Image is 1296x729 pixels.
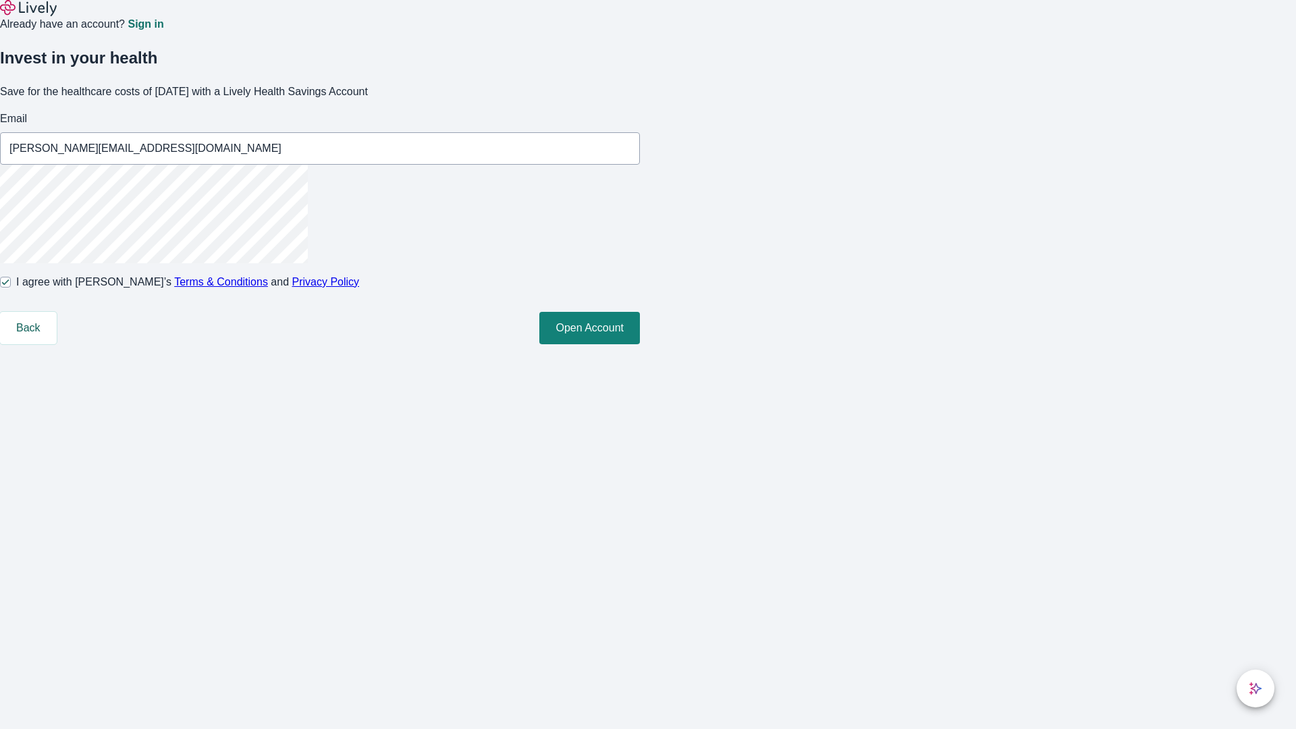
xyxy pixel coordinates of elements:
[128,19,163,30] a: Sign in
[539,312,640,344] button: Open Account
[1237,670,1274,707] button: chat
[174,276,268,288] a: Terms & Conditions
[292,276,360,288] a: Privacy Policy
[16,274,359,290] span: I agree with [PERSON_NAME]’s and
[1249,682,1262,695] svg: Lively AI Assistant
